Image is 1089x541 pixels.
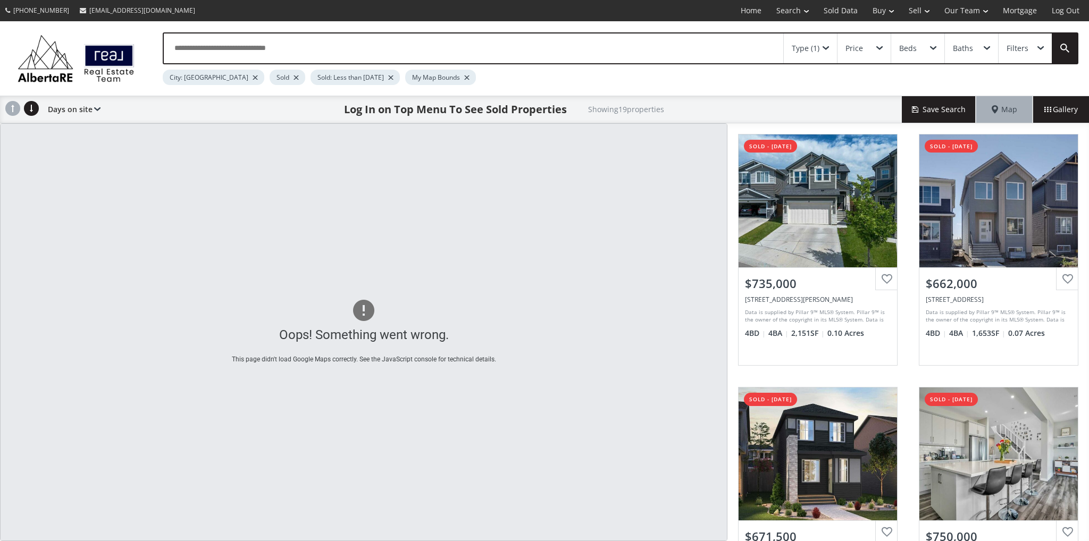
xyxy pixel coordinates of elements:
div: Beds [899,45,917,52]
h1: Log In on Top Menu To See Sold Properties [344,102,567,117]
span: 4 BA [768,328,789,339]
div: Gallery [1033,96,1089,123]
div: $662,000 [926,275,1071,292]
div: Filters [1007,45,1028,52]
div: Days on site [43,96,100,123]
span: 4 BA [949,328,969,339]
a: sold - [DATE]$735,000[STREET_ADDRESS][PERSON_NAME]Data is supplied by Pillar 9™ MLS® System. Pill... [727,123,908,376]
span: Gallery [1044,104,1078,115]
div: Map [976,96,1033,123]
div: $735,000 [745,275,891,292]
span: [EMAIL_ADDRESS][DOMAIN_NAME] [89,6,195,15]
span: 0.07 Acres [1008,328,1045,339]
div: Sold: Less than [DATE] [311,70,400,85]
div: Price [845,45,863,52]
a: sold - [DATE]$662,000[STREET_ADDRESS]Data is supplied by Pillar 9™ MLS® System. Pillar 9™ is the ... [908,123,1089,376]
div: Oops! Something went wrong. [76,326,652,344]
h2: Showing 19 properties [588,105,664,113]
div: My Map Bounds [405,70,476,85]
div: Data is supplied by Pillar 9™ MLS® System. Pillar 9™ is the owner of the copyright in its MLS® Sy... [745,308,888,324]
span: 4 BD [926,328,946,339]
span: 2,151 SF [791,328,825,339]
div: City: [GEOGRAPHIC_DATA] [163,70,264,85]
span: [PHONE_NUMBER] [13,6,69,15]
div: Data is supplied by Pillar 9™ MLS® System. Pillar 9™ is the owner of the copyright in its MLS® Sy... [926,308,1069,324]
a: [EMAIL_ADDRESS][DOMAIN_NAME] [74,1,200,20]
span: 1,653 SF [972,328,1006,339]
span: Map [992,104,1017,115]
div: 99 Lewiston Drive NE, Calgary, AB T3P2J6 [926,295,1071,304]
span: 0.10 Acres [827,328,864,339]
div: Type (1) [792,45,819,52]
div: This page didn't load Google Maps correctly. See the JavaScript console for technical details. [76,355,652,364]
span: 4 BD [745,328,766,339]
img: Logo [12,32,140,85]
button: Save Search [902,96,976,123]
div: Baths [953,45,973,52]
div: Sold [270,70,305,85]
div: 81 Howse Mount NE, Calgary, AB T3P 1N9 [745,295,891,304]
